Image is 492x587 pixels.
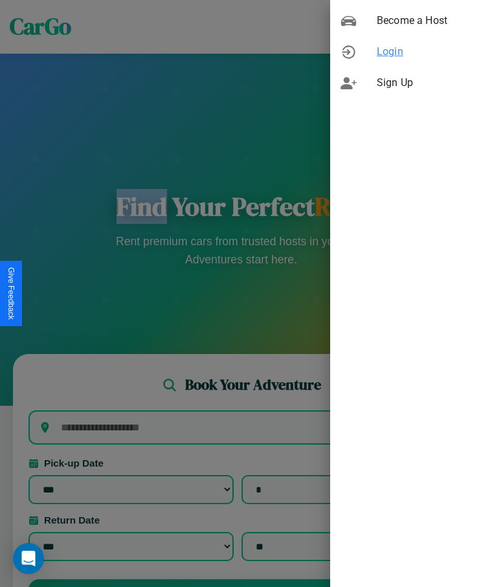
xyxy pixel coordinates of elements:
[377,75,482,91] span: Sign Up
[330,67,492,98] div: Sign Up
[6,267,16,320] div: Give Feedback
[13,543,44,574] div: Open Intercom Messenger
[377,44,482,60] span: Login
[330,5,492,36] div: Become a Host
[330,36,492,67] div: Login
[377,13,482,28] span: Become a Host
